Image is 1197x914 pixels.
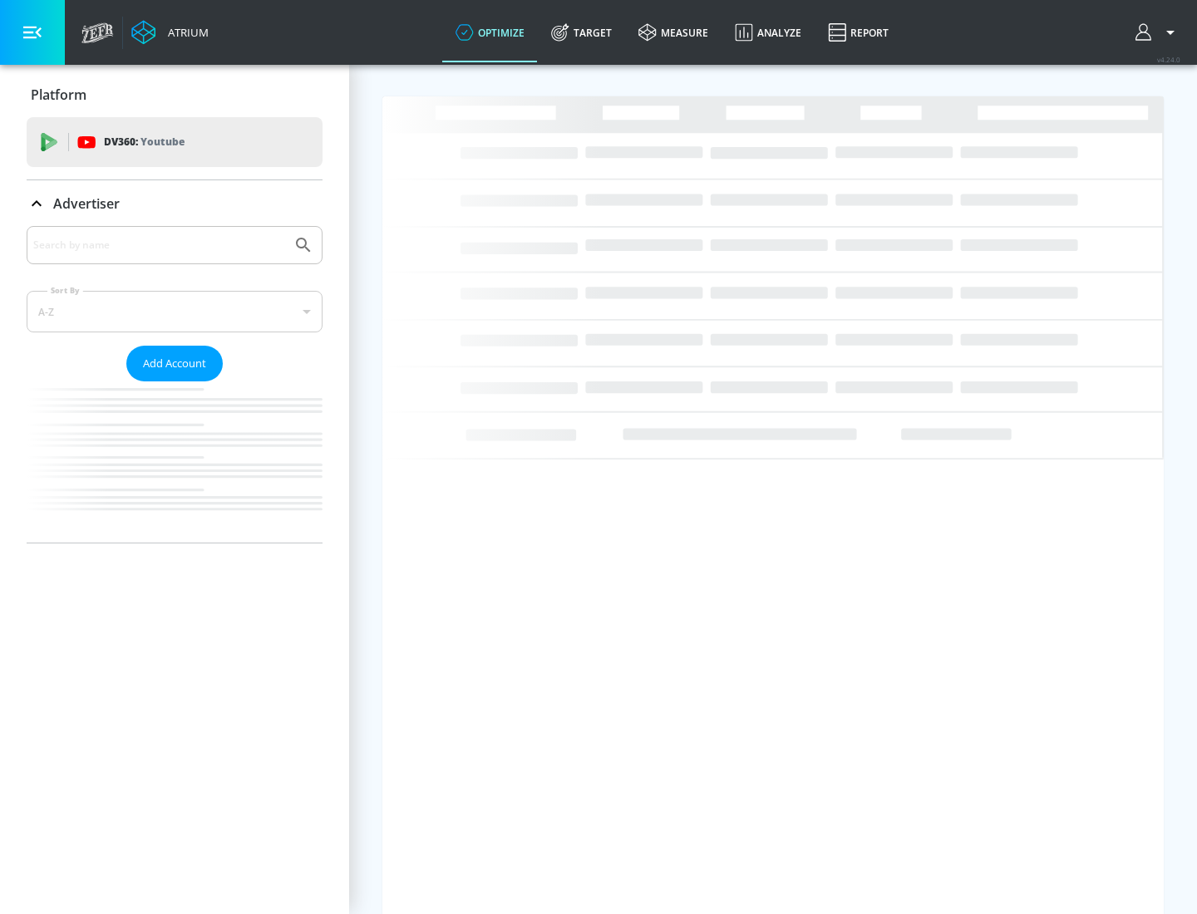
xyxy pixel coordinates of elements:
div: Platform [27,71,323,118]
p: Platform [31,86,86,104]
div: DV360: Youtube [27,117,323,167]
p: Youtube [140,133,185,150]
div: A-Z [27,291,323,332]
span: v 4.24.0 [1157,55,1180,64]
a: optimize [442,2,538,62]
label: Sort By [47,285,83,296]
a: Atrium [131,20,209,45]
div: Advertiser [27,226,323,543]
div: Advertiser [27,180,323,227]
span: Add Account [143,354,206,373]
input: Search by name [33,234,285,256]
div: Atrium [161,25,209,40]
p: DV360: [104,133,185,151]
p: Advertiser [53,194,120,213]
button: Add Account [126,346,223,381]
a: Target [538,2,625,62]
nav: list of Advertiser [27,381,323,543]
a: Analyze [722,2,815,62]
a: Report [815,2,902,62]
a: measure [625,2,722,62]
